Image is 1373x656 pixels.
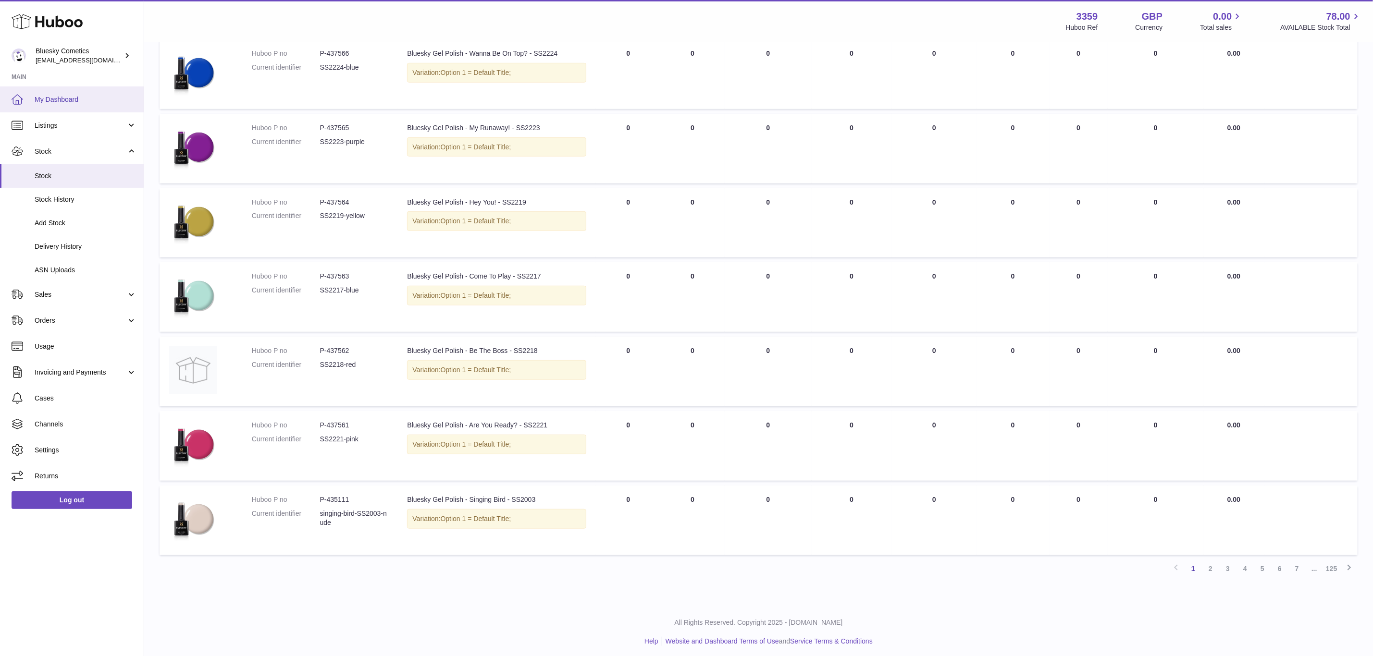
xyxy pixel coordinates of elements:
[1227,496,1240,503] span: 0.00
[252,211,320,220] dt: Current identifier
[1323,560,1340,577] a: 125
[1227,347,1240,354] span: 0.00
[660,337,725,406] td: 0
[932,198,936,206] span: 0
[932,272,936,280] span: 0
[1050,337,1108,406] td: 0
[932,124,936,132] span: 0
[812,262,892,332] td: 0
[1213,10,1232,23] span: 0.00
[1050,188,1108,258] td: 0
[1306,560,1323,577] span: ...
[407,509,586,529] div: Variation:
[1271,560,1288,577] a: 6
[1108,262,1203,332] td: 0
[812,114,892,183] td: 0
[1254,560,1271,577] a: 5
[1050,114,1108,183] td: 0
[252,509,320,527] dt: Current identifier
[169,495,217,543] img: product image
[812,411,892,481] td: 0
[441,69,511,76] span: Option 1 = Default Title;
[320,123,388,133] dd: P-437565
[596,39,660,109] td: 0
[407,198,586,207] div: Bluesky Gel Polish - Hey You! - SS2219
[1108,486,1203,555] td: 0
[35,219,136,228] span: Add Stock
[1200,23,1243,32] span: Total sales
[1227,421,1240,429] span: 0.00
[441,366,511,374] span: Option 1 = Default Title;
[320,63,388,72] dd: SS2224-blue
[725,39,811,109] td: 0
[35,147,126,156] span: Stock
[1200,10,1243,32] a: 0.00 Total sales
[252,421,320,430] dt: Huboo P no
[441,515,511,522] span: Option 1 = Default Title;
[725,411,811,481] td: 0
[1108,114,1203,183] td: 0
[1219,560,1237,577] a: 3
[169,49,217,97] img: product image
[252,137,320,146] dt: Current identifier
[1050,262,1108,332] td: 0
[1237,560,1254,577] a: 4
[977,486,1050,555] td: 0
[252,346,320,355] dt: Huboo P no
[407,272,586,281] div: Bluesky Gel Polish - Come To Play - SS2217
[1227,124,1240,132] span: 0.00
[1108,39,1203,109] td: 0
[1202,560,1219,577] a: 2
[1050,411,1108,481] td: 0
[407,63,586,83] div: Variation:
[35,195,136,204] span: Stock History
[407,435,586,454] div: Variation:
[35,290,126,299] span: Sales
[812,486,892,555] td: 0
[252,123,320,133] dt: Huboo P no
[932,49,936,57] span: 0
[1326,10,1350,23] span: 78.00
[977,188,1050,258] td: 0
[596,114,660,183] td: 0
[660,262,725,332] td: 0
[725,337,811,406] td: 0
[35,95,136,104] span: My Dashboard
[1136,23,1163,32] div: Currency
[660,411,725,481] td: 0
[441,292,511,299] span: Option 1 = Default Title;
[320,346,388,355] dd: P-437562
[1280,10,1361,32] a: 78.00 AVAILABLE Stock Total
[35,242,136,251] span: Delivery History
[407,123,586,133] div: Bluesky Gel Polish - My Runaway! - SS2223
[660,39,725,109] td: 0
[152,618,1365,627] p: All Rights Reserved. Copyright 2025 - [DOMAIN_NAME]
[932,421,936,429] span: 0
[252,63,320,72] dt: Current identifier
[1227,49,1240,57] span: 0.00
[1288,560,1306,577] a: 7
[35,171,136,181] span: Stock
[35,446,136,455] span: Settings
[725,114,811,183] td: 0
[666,637,779,645] a: Website and Dashboard Terms of Use
[596,411,660,481] td: 0
[1108,411,1203,481] td: 0
[812,188,892,258] td: 0
[407,346,586,355] div: Bluesky Gel Polish - Be The Boss - SS2218
[252,272,320,281] dt: Huboo P no
[596,337,660,406] td: 0
[320,49,388,58] dd: P-437566
[36,47,122,65] div: Bluesky Cometics
[977,114,1050,183] td: 0
[1227,198,1240,206] span: 0.00
[977,411,1050,481] td: 0
[36,56,141,64] span: [EMAIL_ADDRESS][DOMAIN_NAME]
[596,262,660,332] td: 0
[12,491,132,509] a: Log out
[320,272,388,281] dd: P-437563
[407,360,586,380] div: Variation:
[35,316,126,325] span: Orders
[441,217,511,225] span: Option 1 = Default Title;
[320,435,388,444] dd: SS2221-pink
